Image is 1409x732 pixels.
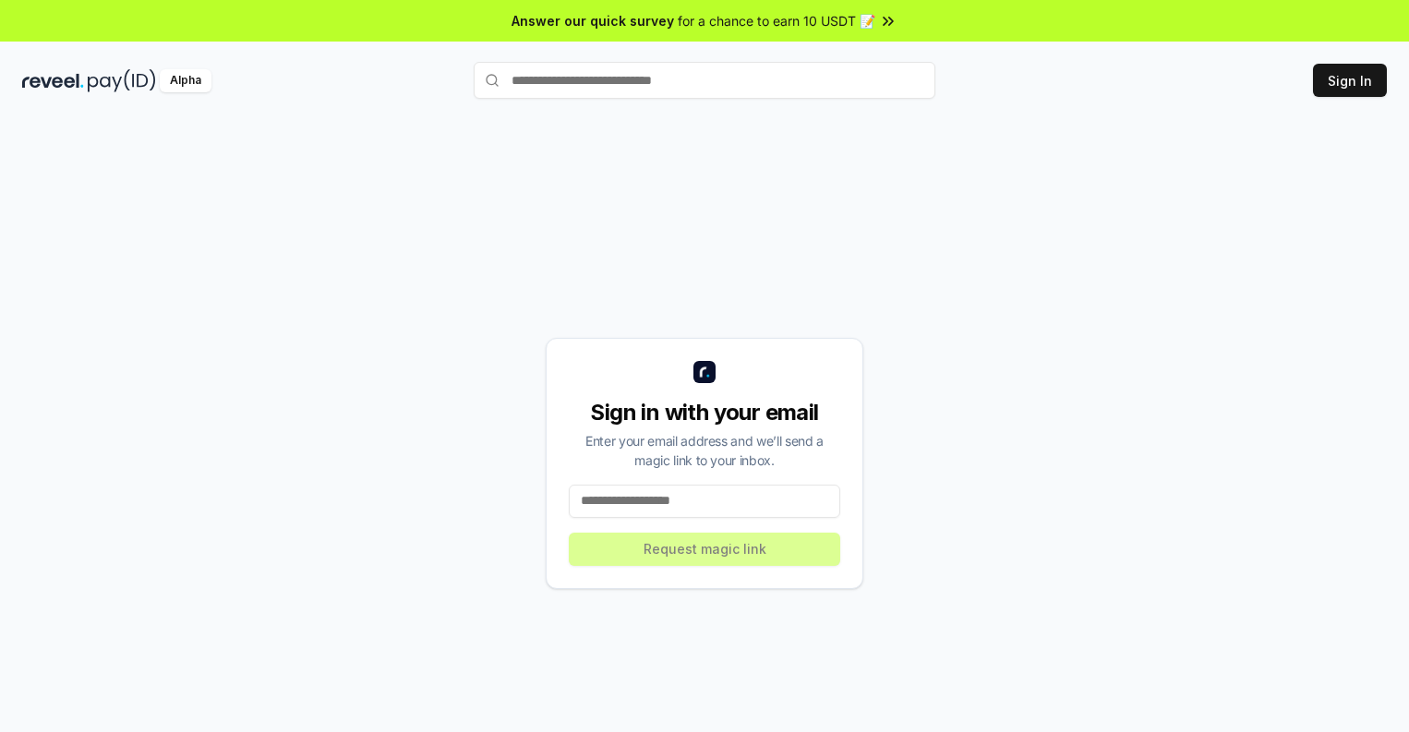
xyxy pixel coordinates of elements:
[1313,64,1387,97] button: Sign In
[88,69,156,92] img: pay_id
[512,11,674,30] span: Answer our quick survey
[160,69,211,92] div: Alpha
[569,431,840,470] div: Enter your email address and we’ll send a magic link to your inbox.
[22,69,84,92] img: reveel_dark
[693,361,716,383] img: logo_small
[569,398,840,427] div: Sign in with your email
[678,11,875,30] span: for a chance to earn 10 USDT 📝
